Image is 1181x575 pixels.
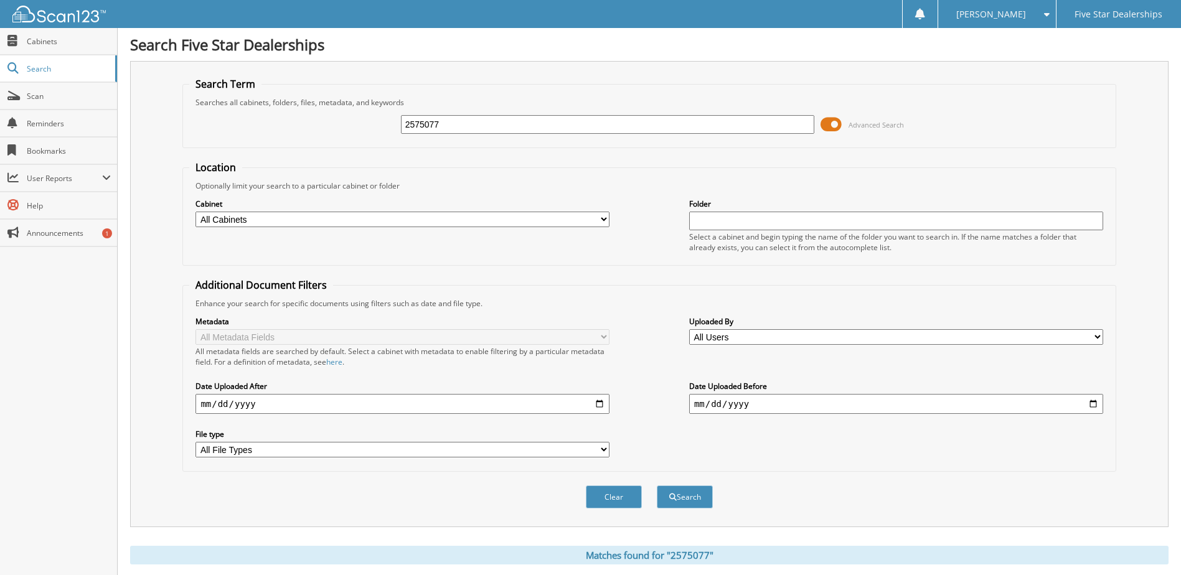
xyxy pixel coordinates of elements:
[27,173,102,184] span: User Reports
[189,77,261,91] legend: Search Term
[189,180,1109,191] div: Optionally limit your search to a particular cabinet or folder
[689,231,1103,253] div: Select a cabinet and begin typing the name of the folder you want to search in. If the name match...
[189,161,242,174] legend: Location
[657,485,713,508] button: Search
[189,298,1109,309] div: Enhance your search for specific documents using filters such as date and file type.
[195,346,609,367] div: All metadata fields are searched by default. Select a cabinet with metadata to enable filtering b...
[586,485,642,508] button: Clear
[195,316,609,327] label: Metadata
[189,278,333,292] legend: Additional Document Filters
[689,381,1103,391] label: Date Uploaded Before
[27,146,111,156] span: Bookmarks
[689,199,1103,209] label: Folder
[27,63,109,74] span: Search
[326,357,342,367] a: here
[195,394,609,414] input: start
[27,200,111,211] span: Help
[849,120,904,129] span: Advanced Search
[27,91,111,101] span: Scan
[689,316,1103,327] label: Uploaded By
[12,6,106,22] img: scan123-logo-white.svg
[195,199,609,209] label: Cabinet
[956,11,1026,18] span: [PERSON_NAME]
[27,118,111,129] span: Reminders
[130,34,1169,55] h1: Search Five Star Dealerships
[27,228,111,238] span: Announcements
[130,546,1169,564] div: Matches found for "2575077"
[27,36,111,47] span: Cabinets
[195,429,609,439] label: File type
[102,228,112,238] div: 1
[1075,11,1162,18] span: Five Star Dealerships
[689,394,1103,414] input: end
[195,381,609,391] label: Date Uploaded After
[189,97,1109,108] div: Searches all cabinets, folders, files, metadata, and keywords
